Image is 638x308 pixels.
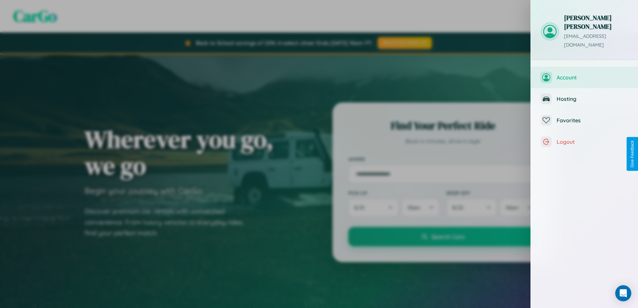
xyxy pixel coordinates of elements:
[531,131,638,152] button: Logout
[531,88,638,110] button: Hosting
[630,140,635,168] div: Give Feedback
[531,110,638,131] button: Favorites
[557,138,628,145] span: Logout
[557,117,628,124] span: Favorites
[615,285,631,301] div: Open Intercom Messenger
[564,13,628,31] h3: [PERSON_NAME] [PERSON_NAME]
[557,96,628,102] span: Hosting
[557,74,628,81] span: Account
[564,32,628,50] p: [EMAIL_ADDRESS][DOMAIN_NAME]
[531,67,638,88] button: Account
